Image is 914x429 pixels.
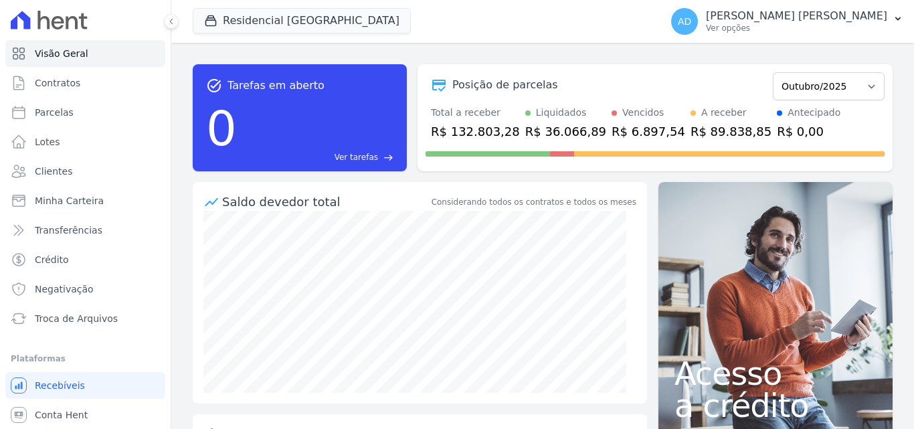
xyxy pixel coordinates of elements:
[242,151,393,163] a: Ver tarefas east
[622,106,664,120] div: Vencidos
[35,282,94,296] span: Negativação
[5,305,165,332] a: Troca de Arquivos
[193,8,411,33] button: Residencial [GEOGRAPHIC_DATA]
[706,23,887,33] p: Ver opções
[5,187,165,214] a: Minha Carteira
[5,158,165,185] a: Clientes
[536,106,587,120] div: Liquidados
[674,390,877,422] span: a crédito
[11,351,160,367] div: Plataformas
[35,106,74,119] span: Parcelas
[777,122,840,141] div: R$ 0,00
[5,40,165,67] a: Visão Geral
[452,77,558,93] div: Posição de parcelas
[35,194,104,207] span: Minha Carteira
[35,47,88,60] span: Visão Geral
[525,122,606,141] div: R$ 36.066,89
[35,165,72,178] span: Clientes
[35,224,102,237] span: Transferências
[5,70,165,96] a: Contratos
[5,372,165,399] a: Recebíveis
[35,312,118,325] span: Troca de Arquivos
[706,9,887,23] p: [PERSON_NAME] [PERSON_NAME]
[678,17,691,26] span: AD
[612,122,685,141] div: R$ 6.897,54
[788,106,840,120] div: Antecipado
[5,276,165,303] a: Negativação
[35,76,80,90] span: Contratos
[35,408,88,422] span: Conta Hent
[701,106,747,120] div: A receber
[674,357,877,390] span: Acesso
[222,193,429,211] div: Saldo devedor total
[383,153,393,163] span: east
[5,246,165,273] a: Crédito
[227,78,325,94] span: Tarefas em aberto
[35,379,85,392] span: Recebíveis
[660,3,914,40] button: AD [PERSON_NAME] [PERSON_NAME] Ver opções
[5,128,165,155] a: Lotes
[206,94,237,163] div: 0
[35,135,60,149] span: Lotes
[35,253,69,266] span: Crédito
[5,99,165,126] a: Parcelas
[5,402,165,428] a: Conta Hent
[431,122,520,141] div: R$ 132.803,28
[432,196,636,208] div: Considerando todos os contratos e todos os meses
[431,106,520,120] div: Total a receber
[5,217,165,244] a: Transferências
[206,78,222,94] span: task_alt
[691,122,771,141] div: R$ 89.838,85
[335,151,378,163] span: Ver tarefas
